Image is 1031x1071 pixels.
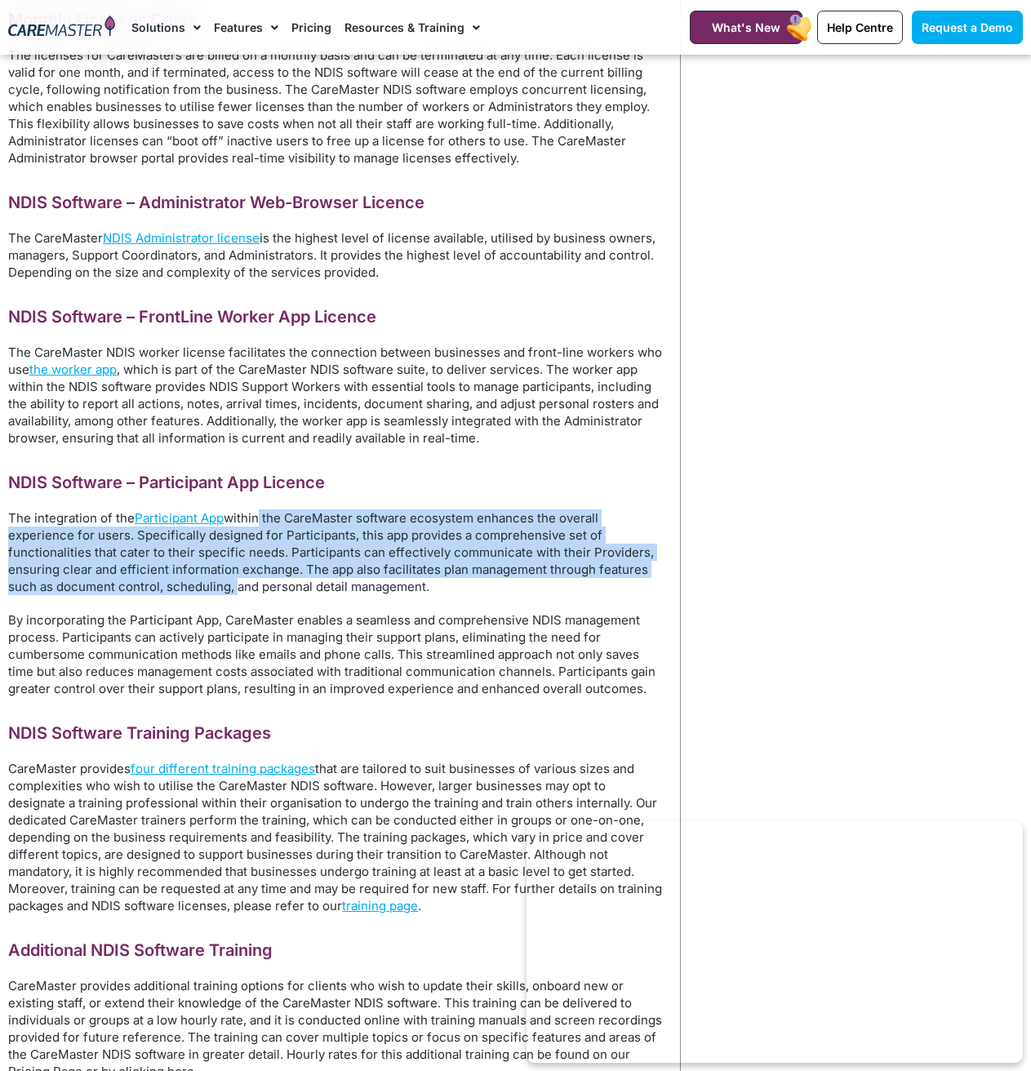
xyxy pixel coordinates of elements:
a: Participant App [135,510,224,526]
iframe: Popup CTA [527,821,1023,1063]
p: The licenses for CareMasters are billed on a monthly basis and can be terminated at any time. Eac... [8,47,664,167]
a: training page [342,898,418,913]
h2: NDIS Software – Participant App Licence [8,472,664,493]
span: What's New [712,20,780,34]
a: NDIS Administrator license [103,230,260,246]
p: CareMaster provides that are tailored to suit businesses of various sizes and complexities who wi... [8,760,664,914]
span: Request a Demo [922,20,1013,34]
img: CareMaster Logo [8,16,115,39]
p: The integration of the within the CareMaster software ecosystem enhances the overall experience f... [8,509,664,595]
h2: NDIS Software – Administrator Web-Browser Licence [8,192,664,213]
p: The CareMaster is the highest level of license available, utilised by business owners, managers, ... [8,229,664,281]
a: Request a Demo [912,11,1023,44]
a: What's New [690,11,802,44]
a: the worker app [29,362,117,377]
h2: NDIS Software – FrontLine Worker App Licence [8,306,664,327]
h2: Additional NDIS Software Training [8,940,664,961]
p: The CareMaster NDIS worker license facilitates the connection between businesses and front-line w... [8,344,664,447]
p: By incorporating the Participant App, CareMaster enables a seamless and comprehensive NDIS manage... [8,611,664,697]
a: Help Centre [817,11,903,44]
a: four different training packages [131,761,315,776]
h2: NDIS Software Training Packages [8,722,664,744]
span: Help Centre [827,20,893,34]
